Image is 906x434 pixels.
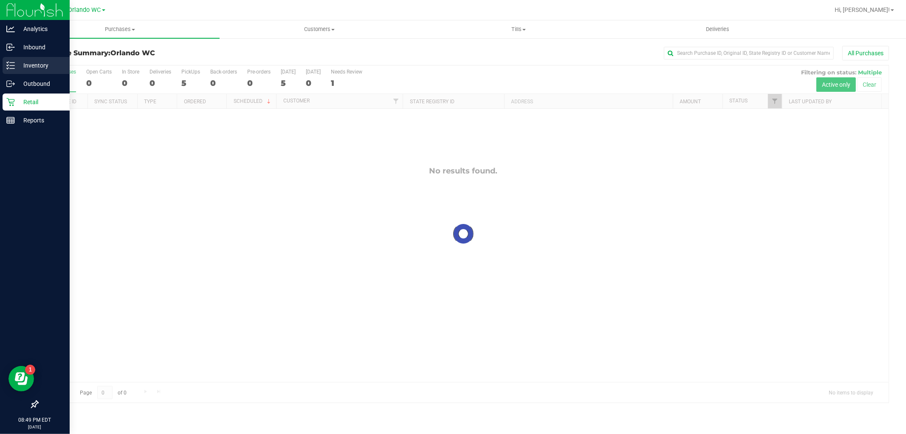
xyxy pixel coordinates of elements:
a: Customers [220,20,419,38]
p: [DATE] [4,424,66,430]
inline-svg: Reports [6,116,15,125]
span: Hi, [PERSON_NAME]! [835,6,890,13]
p: Inventory [15,60,66,71]
span: Tills [419,26,618,33]
a: Tills [419,20,618,38]
inline-svg: Inbound [6,43,15,51]
span: Purchases [20,26,220,33]
span: Deliveries [694,26,741,33]
p: Inbound [15,42,66,52]
span: Orlando WC [110,49,155,57]
inline-svg: Inventory [6,61,15,70]
a: Deliveries [618,20,817,38]
inline-svg: Retail [6,98,15,106]
a: Purchases [20,20,220,38]
p: 08:49 PM EDT [4,416,66,424]
p: Analytics [15,24,66,34]
h3: Purchase Summary: [37,49,321,57]
p: Retail [15,97,66,107]
p: Reports [15,115,66,125]
inline-svg: Outbound [6,79,15,88]
span: Customers [220,26,418,33]
iframe: Resource center [8,366,34,391]
input: Search Purchase ID, Original ID, State Registry ID or Customer Name... [664,47,834,60]
inline-svg: Analytics [6,25,15,33]
p: Outbound [15,79,66,89]
button: All Purchases [842,46,889,60]
span: Orlando WC [68,6,101,14]
iframe: Resource center unread badge [25,365,35,375]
